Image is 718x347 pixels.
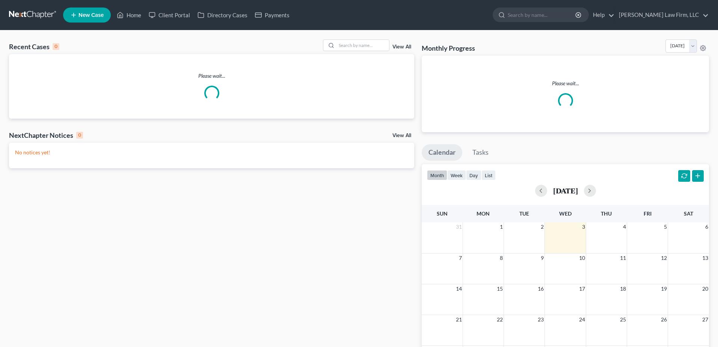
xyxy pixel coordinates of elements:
[336,40,389,51] input: Search by name...
[540,253,545,263] span: 9
[619,315,627,324] span: 25
[660,253,668,263] span: 12
[701,315,709,324] span: 27
[145,8,194,22] a: Client Portal
[499,222,504,231] span: 1
[537,284,545,293] span: 16
[644,210,652,217] span: Fri
[447,170,466,180] button: week
[455,315,463,324] span: 21
[458,253,463,263] span: 7
[427,170,447,180] button: month
[559,210,572,217] span: Wed
[455,284,463,293] span: 14
[499,253,504,263] span: 8
[481,170,496,180] button: list
[578,253,586,263] span: 10
[615,8,709,22] a: [PERSON_NAME] Law Firm, LLC
[9,131,83,140] div: NextChapter Notices
[455,222,463,231] span: 31
[466,170,481,180] button: day
[701,253,709,263] span: 13
[704,222,709,231] span: 6
[589,8,614,22] a: Help
[9,72,414,80] p: Please wait...
[392,133,411,138] a: View All
[537,315,545,324] span: 23
[684,210,693,217] span: Sat
[663,222,668,231] span: 5
[519,210,529,217] span: Tue
[422,144,462,161] a: Calendar
[578,315,586,324] span: 24
[660,315,668,324] span: 26
[622,222,627,231] span: 4
[601,210,612,217] span: Thu
[701,284,709,293] span: 20
[553,187,578,195] h2: [DATE]
[428,80,703,87] p: Please wait...
[496,315,504,324] span: 22
[76,132,83,139] div: 0
[78,12,104,18] span: New Case
[508,8,576,22] input: Search by name...
[578,284,586,293] span: 17
[422,44,475,53] h3: Monthly Progress
[540,222,545,231] span: 2
[53,43,59,50] div: 0
[581,222,586,231] span: 3
[660,284,668,293] span: 19
[392,44,411,50] a: View All
[251,8,293,22] a: Payments
[496,284,504,293] span: 15
[466,144,495,161] a: Tasks
[619,284,627,293] span: 18
[113,8,145,22] a: Home
[437,210,448,217] span: Sun
[194,8,251,22] a: Directory Cases
[15,149,408,156] p: No notices yet!
[619,253,627,263] span: 11
[477,210,490,217] span: Mon
[9,42,59,51] div: Recent Cases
